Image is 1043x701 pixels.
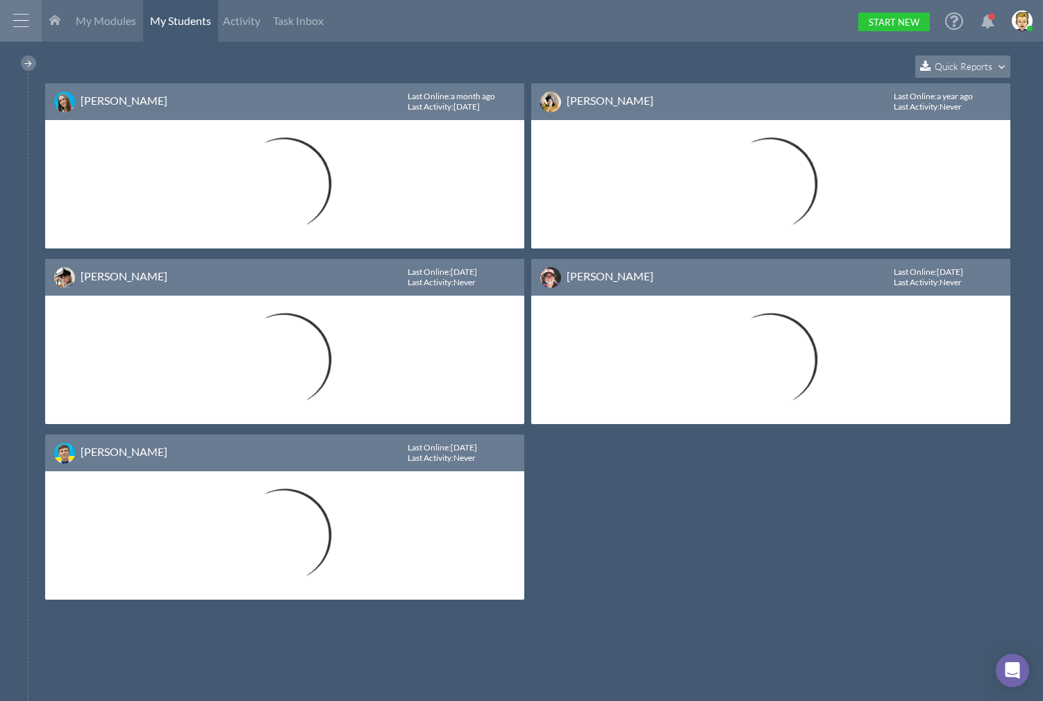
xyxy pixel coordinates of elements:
[227,303,342,417] img: Loading...
[273,14,324,27] span: Task Inbox
[408,267,449,277] span: Last Online
[713,127,828,242] img: Loading...
[408,101,451,112] span: Last Activity
[858,12,930,31] a: Start New
[567,269,653,282] a: [PERSON_NAME]
[81,445,167,458] a: [PERSON_NAME]
[915,56,1010,78] button: Quick Reports
[408,91,449,101] span: Last Online
[408,453,476,463] div: : Never
[408,267,483,277] div: : [DATE]
[81,269,167,282] a: [PERSON_NAME]
[1012,10,1033,31] img: image
[76,14,136,27] span: My Modules
[408,102,480,112] div: : [DATE]
[540,267,561,288] img: image
[408,277,451,287] span: Last Activity
[894,278,962,287] div: : Never
[894,267,935,277] span: Last Online
[227,127,342,242] img: Loading...
[935,60,992,72] span: Quick Reports
[408,443,483,453] div: : [DATE]
[408,442,449,453] span: Last Online
[894,92,978,101] div: : a year ago
[54,443,75,464] img: image
[54,267,75,288] img: image
[408,453,451,463] span: Last Activity
[54,92,75,112] img: image
[894,91,935,101] span: Last Online
[894,101,937,112] span: Last Activity
[894,267,969,277] div: : [DATE]
[408,92,501,101] div: : a month ago
[567,94,653,107] a: [PERSON_NAME]
[996,654,1029,687] div: Open Intercom Messenger
[540,92,561,112] img: image
[713,303,828,417] img: Loading...
[150,14,211,27] span: My Students
[894,277,937,287] span: Last Activity
[81,94,167,107] a: [PERSON_NAME]
[223,14,260,27] span: Activity
[408,278,476,287] div: : Never
[894,102,962,112] div: : Never
[227,478,342,593] img: Loading...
